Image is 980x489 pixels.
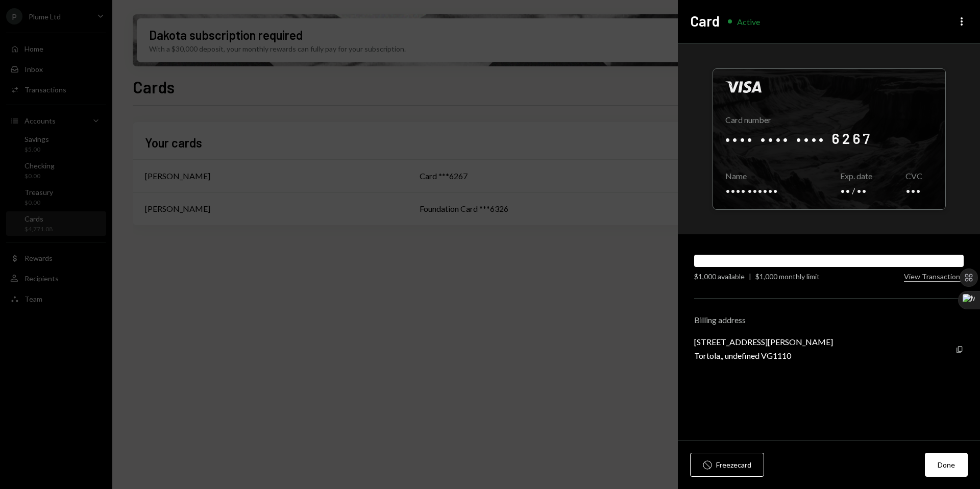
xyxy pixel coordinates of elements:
[694,271,745,282] div: $1,000 available
[716,459,751,470] div: Freeze card
[690,11,720,31] h2: Card
[713,68,946,210] div: Click to reveal
[755,271,820,282] div: $1,000 monthly limit
[694,315,964,325] div: Billing address
[737,17,760,27] div: Active
[694,337,833,347] div: [STREET_ADDRESS][PERSON_NAME]
[690,453,764,477] button: Freezecard
[904,272,964,282] button: View Transactions
[749,271,751,282] div: |
[925,453,968,477] button: Done
[694,351,833,360] div: Tortola,, undefined VG1110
